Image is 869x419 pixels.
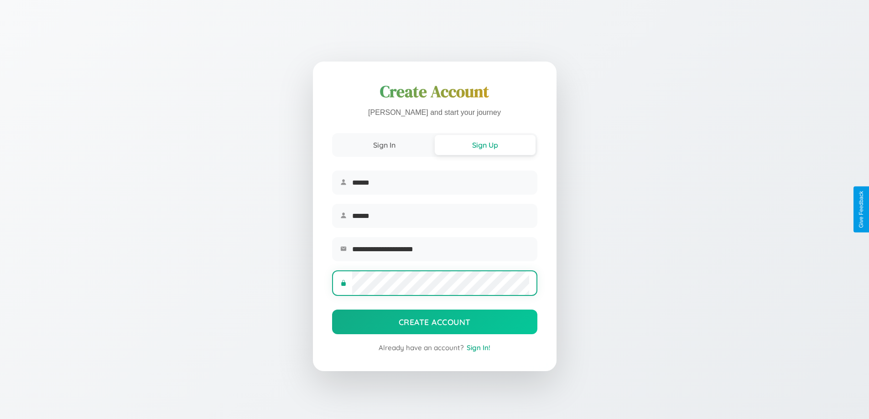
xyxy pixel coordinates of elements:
[435,135,536,155] button: Sign Up
[467,343,490,352] span: Sign In!
[334,135,435,155] button: Sign In
[332,310,537,334] button: Create Account
[858,191,864,228] div: Give Feedback
[332,106,537,119] p: [PERSON_NAME] and start your journey
[332,343,537,352] div: Already have an account?
[332,81,537,103] h1: Create Account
